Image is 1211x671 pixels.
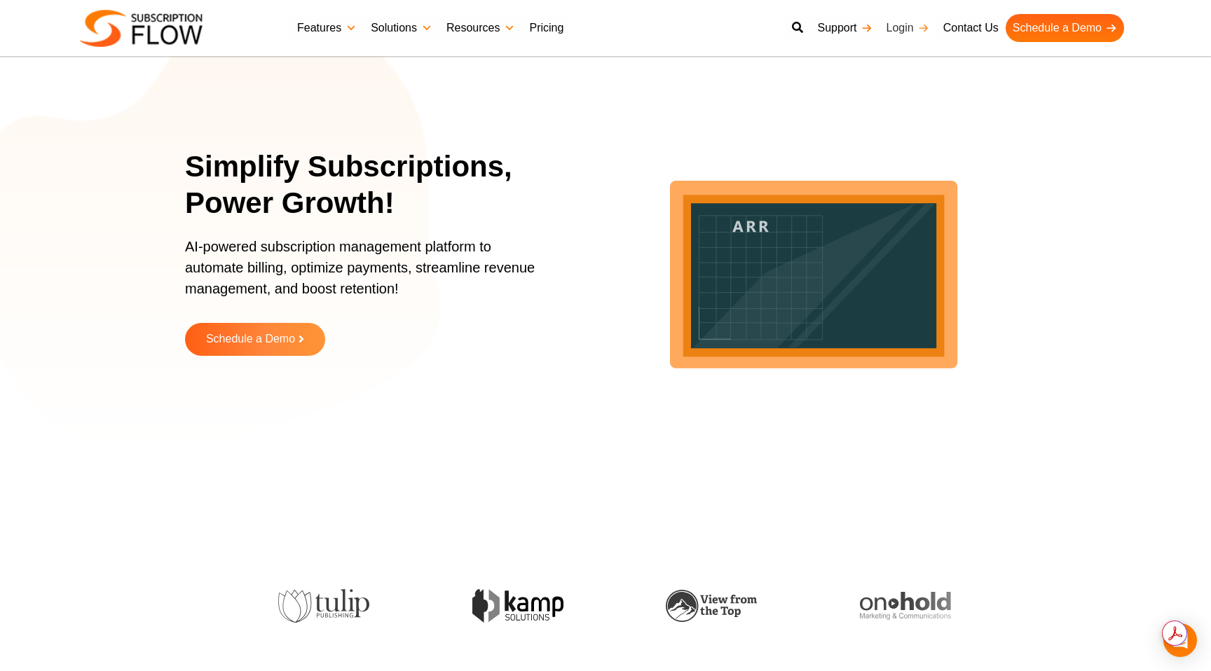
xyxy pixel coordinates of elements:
a: Login [880,14,936,42]
a: Solutions [364,14,439,42]
p: AI-powered subscription management platform to automate billing, optimize payments, streamline re... [185,236,549,313]
a: Contact Us [936,14,1006,42]
a: Features [290,14,364,42]
img: kamp-solution [470,589,561,622]
a: Support [810,14,879,42]
span: Schedule a Demo [206,333,295,345]
h1: Simplify Subscriptions, Power Growth! [185,148,567,222]
img: view-from-the-top [664,590,755,623]
img: Subscriptionflow [80,10,203,47]
a: Pricing [522,14,570,42]
img: onhold-marketing [858,592,949,620]
a: Resources [439,14,522,42]
a: Schedule a Demo [185,323,325,356]
img: tulip-publishing [276,589,367,623]
a: Schedule a Demo [1006,14,1124,42]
